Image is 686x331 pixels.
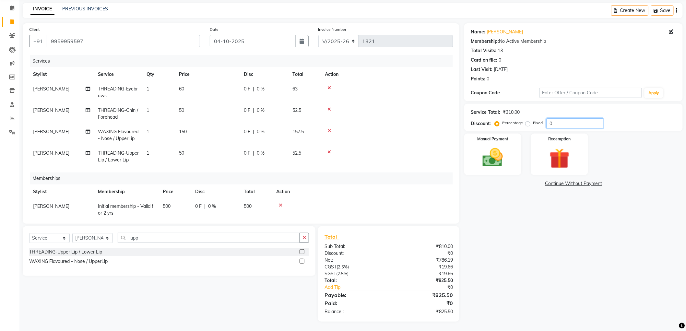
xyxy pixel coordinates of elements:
div: Sub Total: [320,243,389,250]
span: 50 [179,107,184,113]
div: No Active Membership [471,38,676,45]
a: Add Tip [320,284,400,291]
span: | [253,86,254,92]
th: Qty [143,67,175,82]
div: Total Visits: [471,47,496,54]
div: ₹19.66 [389,270,458,277]
span: 0 % [208,203,216,210]
div: Services [30,55,458,67]
th: Stylist [29,184,94,199]
div: ₹0 [400,284,458,291]
span: 1 [147,129,149,135]
button: +91 [29,35,47,47]
span: SGST [325,271,336,277]
th: Action [272,184,453,199]
div: Paid: [320,299,389,307]
div: WAXING Flavoured - Nose / UpperLip [29,258,108,265]
span: 52.5 [292,150,301,156]
div: ₹0 [389,299,458,307]
span: 0 F [244,86,250,92]
div: Balance : [320,308,389,315]
div: Name: [471,29,485,35]
span: Total [325,233,339,240]
button: Save [651,6,674,16]
span: WAXING Flavoured - Nose / UpperLip [98,129,138,141]
span: | [204,203,206,210]
span: THREADING-Upper Lip / Lower Lip [98,150,139,163]
label: Fixed [533,120,543,126]
div: ₹825.50 [389,277,458,284]
div: ₹0 [389,250,458,257]
a: Continue Without Payment [466,180,681,187]
div: 0 [487,76,489,82]
span: 0 F [244,150,250,157]
span: 60 [179,86,184,92]
a: PREVIOUS INVOICES [62,6,108,12]
div: Discount: [320,250,389,257]
th: Total [289,67,321,82]
span: 0 % [257,128,265,135]
input: Search by Name/Mobile/Email/Code [47,35,200,47]
div: Card on file: [471,57,497,64]
span: CGST [325,264,337,270]
label: Invoice Number [318,27,347,32]
span: 1 [147,86,149,92]
span: 500 [244,203,252,209]
label: Percentage [502,120,523,126]
label: Date [210,27,219,32]
th: Price [159,184,191,199]
th: Stylist [29,67,94,82]
div: Coupon Code [471,89,539,96]
span: 0 F [244,128,250,135]
span: | [253,150,254,157]
div: ₹825.50 [389,291,458,299]
a: INVOICE [30,3,54,15]
div: ₹19.66 [389,264,458,270]
div: ( ) [320,270,389,277]
button: Apply [645,88,663,98]
a: [PERSON_NAME] [487,29,523,35]
span: 52.5 [292,107,301,113]
span: 0 F [244,107,250,114]
span: | [253,128,254,135]
span: Initial membership - Valid for 2 yrs [98,203,153,216]
span: 157.5 [292,129,304,135]
th: Disc [191,184,240,199]
div: 0 [499,57,501,64]
div: Points: [471,76,485,82]
div: Memberships [30,172,458,184]
div: 13 [498,47,503,54]
span: [PERSON_NAME] [33,129,69,135]
div: THREADING-Upper Lip / Lower Lip [29,249,102,255]
th: Total [240,184,272,199]
span: [PERSON_NAME] [33,107,69,113]
div: ( ) [320,264,389,270]
th: Action [321,67,453,82]
button: Create New [611,6,648,16]
input: Enter Offer / Coupon Code [539,88,642,98]
span: 0 % [257,150,265,157]
span: 50 [179,150,184,156]
div: ₹825.50 [389,308,458,315]
span: 1 [147,150,149,156]
img: _cash.svg [476,146,509,169]
span: 2.5% [338,264,348,269]
div: ₹310.00 [503,109,520,116]
div: [DATE] [494,66,508,73]
span: 500 [163,203,171,209]
div: ₹786.19 [389,257,458,264]
div: Membership: [471,38,499,45]
span: 2.5% [337,271,347,276]
th: Price [175,67,240,82]
div: Service Total: [471,109,500,116]
div: Payable: [320,291,389,299]
span: 1 [147,107,149,113]
div: Last Visit: [471,66,492,73]
div: Total: [320,277,389,284]
span: [PERSON_NAME] [33,150,69,156]
input: Search or Scan [118,233,300,243]
span: 0 % [257,86,265,92]
div: ₹810.00 [389,243,458,250]
span: 0 % [257,107,265,114]
div: Discount: [471,120,491,127]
